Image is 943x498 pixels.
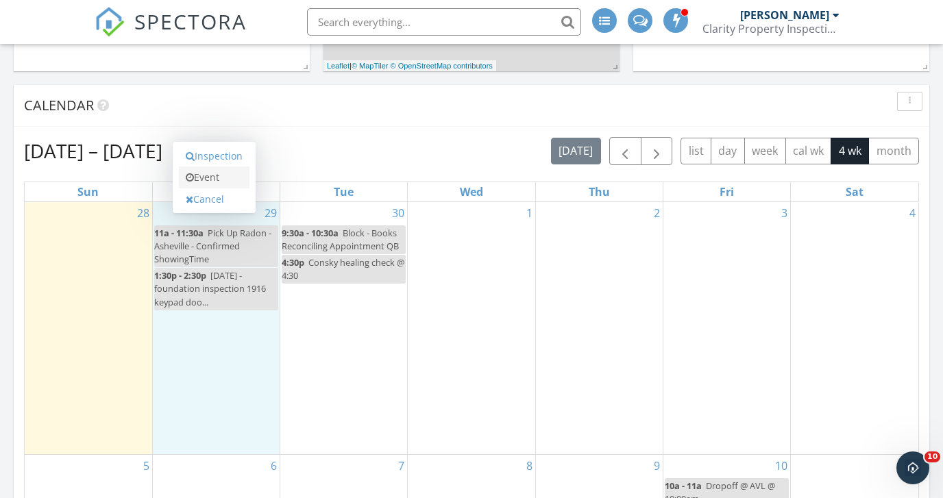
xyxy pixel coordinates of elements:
a: Go to September 30, 2025 [389,202,407,224]
button: Previous [609,137,641,165]
a: Go to October 2, 2025 [651,202,663,224]
a: © OpenStreetMap contributors [391,62,493,70]
span: 10 [924,451,940,462]
a: SPECTORA [95,18,247,47]
a: Tuesday [331,182,356,201]
input: Search everything... [307,8,581,36]
button: 4 wk [831,138,869,164]
a: Go to October 5, 2025 [140,455,152,477]
a: Go to October 1, 2025 [524,202,535,224]
div: | [323,60,496,72]
td: Go to October 1, 2025 [408,202,535,455]
span: Calendar [24,96,94,114]
td: Go to October 4, 2025 [791,202,918,455]
span: Pick Up Radon - Asheville - Confirmed ShowingTime [154,227,271,265]
img: The Best Home Inspection Software - Spectora [95,7,125,37]
span: 1:30p - 2:30p [154,269,206,282]
a: Go to October 6, 2025 [268,455,280,477]
h2: [DATE] – [DATE] [24,137,162,164]
div: [PERSON_NAME] [740,8,829,22]
a: Go to October 10, 2025 [772,455,790,477]
a: Leaflet [327,62,350,70]
td: Go to September 29, 2025 [152,202,280,455]
span: 9:30a - 10:30a [282,227,339,239]
a: Go to October 7, 2025 [395,455,407,477]
a: Cancel [179,188,249,210]
td: Go to October 3, 2025 [663,202,790,455]
iframe: Intercom live chat [896,451,929,484]
a: Go to October 8, 2025 [524,455,535,477]
span: 4:30p [282,256,304,269]
button: Next [641,137,673,165]
button: day [711,138,745,164]
a: Go to September 29, 2025 [262,202,280,224]
a: Event [179,166,249,188]
a: Friday [717,182,737,201]
a: Go to September 28, 2025 [134,202,152,224]
div: Clarity Property Inspections [702,22,840,36]
span: Consky healing check @ 4:30 [282,256,404,282]
span: Block - Books Reconciling Appointment QB [282,227,399,252]
a: Go to October 9, 2025 [651,455,663,477]
td: Go to October 2, 2025 [535,202,663,455]
button: week [744,138,786,164]
button: month [868,138,919,164]
a: © MapTiler [352,62,389,70]
span: 10a - 11a [665,480,702,492]
span: [DATE] - foundation inspection 1916 keypad doo... [154,269,266,308]
a: Inspection [179,145,249,167]
a: Thursday [586,182,613,201]
a: Saturday [843,182,866,201]
td: Go to September 28, 2025 [25,202,152,455]
span: SPECTORA [134,7,247,36]
a: Sunday [75,182,101,201]
a: Wednesday [457,182,486,201]
button: cal wk [785,138,832,164]
span: 11a - 11:30a [154,227,204,239]
td: Go to September 30, 2025 [280,202,408,455]
a: Go to October 3, 2025 [779,202,790,224]
button: [DATE] [551,138,601,164]
a: Go to October 4, 2025 [907,202,918,224]
button: list [681,138,711,164]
